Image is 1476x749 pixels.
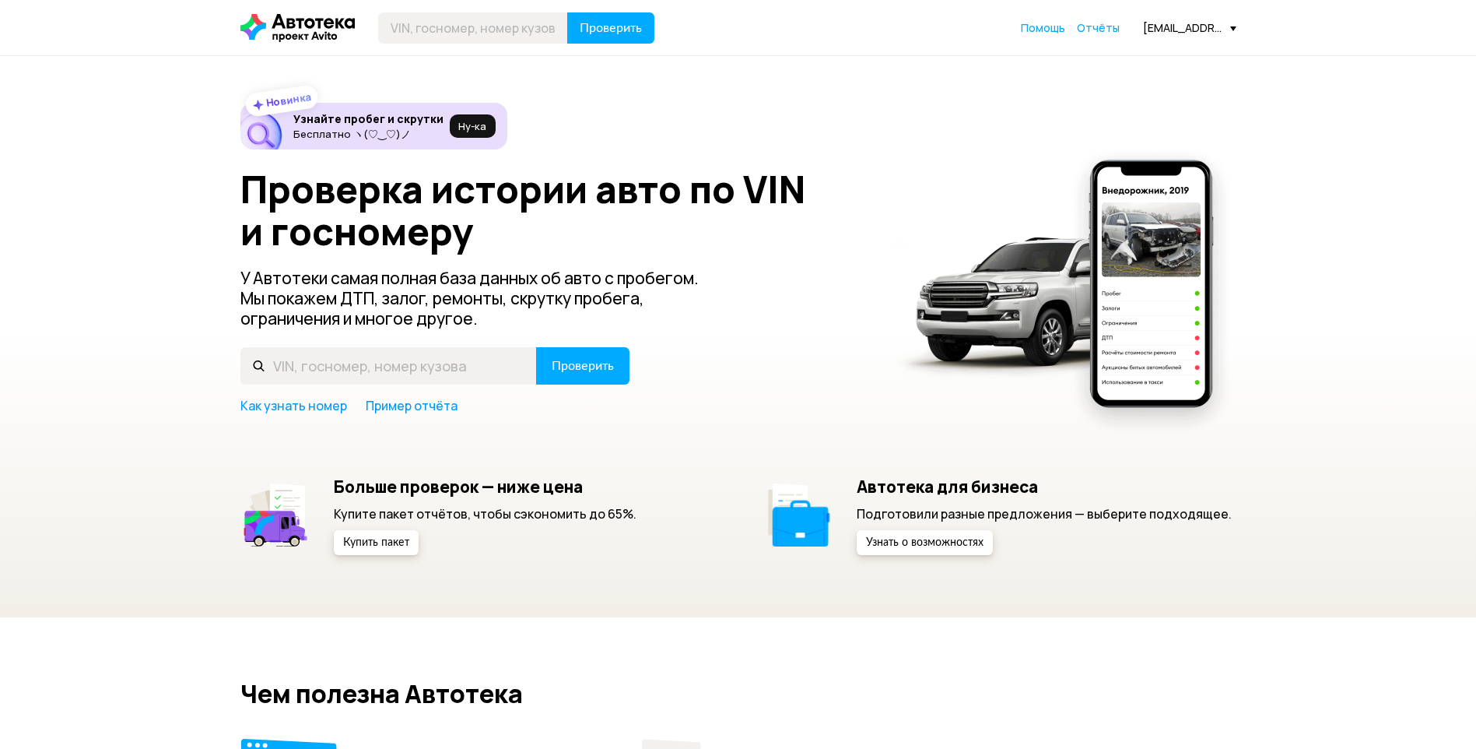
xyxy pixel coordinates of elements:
[1077,20,1120,35] span: Отчёты
[458,120,486,132] span: Ну‑ка
[1021,20,1065,36] a: Помощь
[240,268,724,329] p: У Автотеки самая полная база данных об авто с пробегом. Мы покажем ДТП, залог, ремонты, скрутку п...
[293,128,444,140] p: Бесплатно ヽ(♡‿♡)ノ
[552,360,614,372] span: Проверить
[580,22,642,34] span: Проверить
[240,397,347,414] a: Как узнать номер
[536,347,629,385] button: Проверить
[334,476,636,497] h5: Больше проверок — ниже цена
[265,90,312,110] strong: Новинка
[240,347,537,385] input: VIN, госномер, номер кузова
[343,537,409,548] span: Купить пакет
[240,680,1236,708] h2: Чем полезна Автотека
[857,476,1232,497] h5: Автотека для бизнеса
[567,12,654,44] button: Проверить
[293,112,444,126] h6: Узнайте пробег и скрутки
[857,505,1232,522] p: Подготовили разные предложения — выберите подходящее.
[378,12,568,44] input: VIN, госномер, номер кузова
[334,530,419,555] button: Купить пакет
[1021,20,1065,35] span: Помощь
[240,168,873,252] h1: Проверка истории авто по VIN и госномеру
[1077,20,1120,36] a: Отчёты
[1143,20,1236,35] div: [EMAIL_ADDRESS][DOMAIN_NAME]
[366,397,458,414] a: Пример отчёта
[334,505,636,522] p: Купите пакет отчётов, чтобы сэкономить до 65%.
[866,537,983,548] span: Узнать о возможностях
[857,530,993,555] button: Узнать о возможностях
